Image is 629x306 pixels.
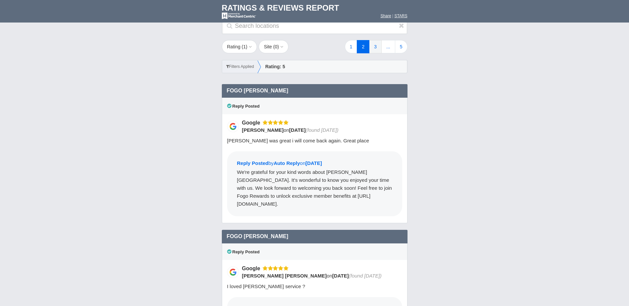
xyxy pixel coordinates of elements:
[242,127,284,133] span: [PERSON_NAME]
[274,160,300,166] span: Auto Reply
[305,160,322,166] span: [DATE]
[306,127,339,133] span: (found [DATE])
[237,160,269,166] span: Reply Posted
[259,40,288,53] button: Site (0)
[222,60,258,73] div: Filters Applied
[394,14,407,18] a: STARS
[237,160,392,168] div: by on
[237,168,392,208] div: We're grateful for your kind words about [PERSON_NAME][GEOGRAPHIC_DATA]. It's wonderful to know y...
[381,14,391,18] a: Share
[345,40,357,53] a: 1
[227,283,305,289] span: I loved [PERSON_NAME] service ?
[227,104,260,109] span: Reply Posted
[227,121,239,132] img: Google
[242,272,398,279] div: on
[275,44,278,49] span: 0
[227,138,369,143] span: [PERSON_NAME] was great i will come back again. Great place
[289,127,306,133] span: [DATE]
[227,266,239,278] img: Google
[227,233,288,239] span: Fogo [PERSON_NAME]
[227,249,260,254] span: Reply Posted
[381,40,395,53] a: ...
[227,88,288,93] span: Fogo [PERSON_NAME]
[369,40,382,53] a: 3
[243,44,246,49] span: 1
[222,13,256,19] img: mc-powered-by-logo-white-103.png
[392,14,393,18] span: |
[349,273,382,279] span: (found [DATE])
[242,273,327,279] span: [PERSON_NAME] [PERSON_NAME]
[332,273,349,279] span: [DATE]
[357,40,369,53] a: 2
[242,127,398,133] div: on
[242,119,263,126] div: Google
[242,265,263,272] div: Google
[258,60,407,73] div: Rating: 5
[222,40,257,53] button: Rating (1)
[395,40,408,53] a: 5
